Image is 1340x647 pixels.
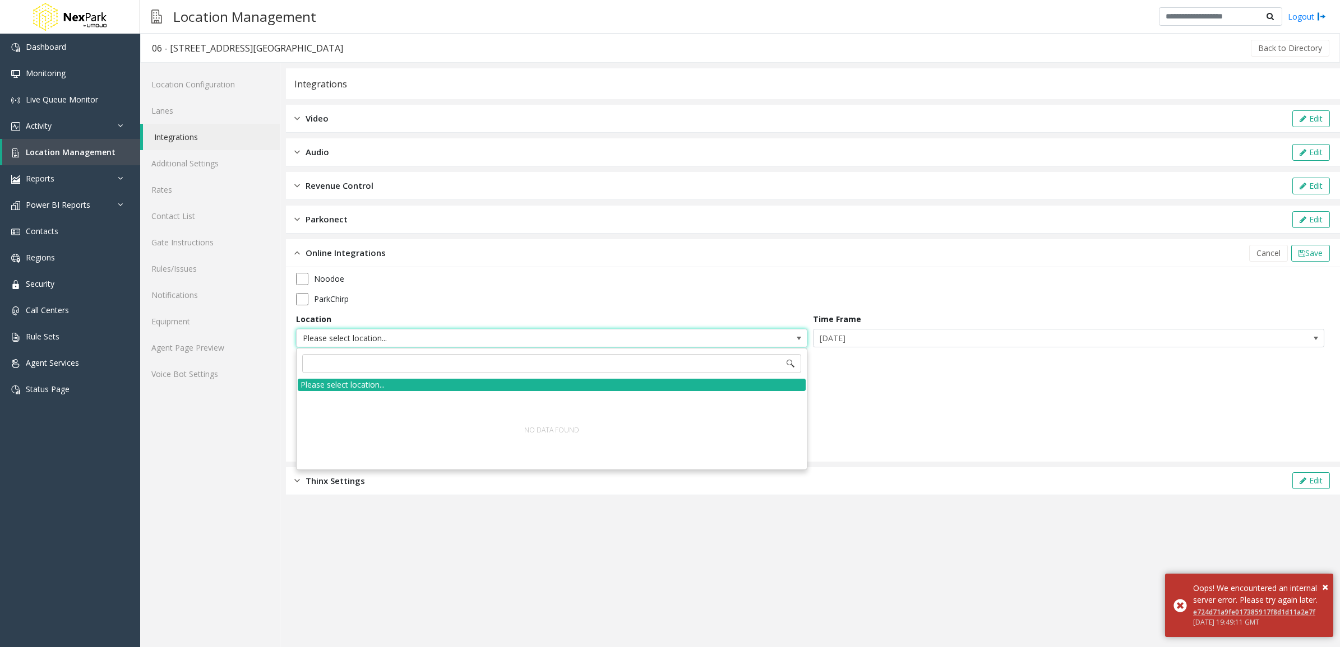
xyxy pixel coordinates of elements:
[1292,178,1330,194] button: Edit
[11,359,20,368] img: 'icon'
[11,201,20,210] img: 'icon'
[140,71,280,97] a: Location Configuration
[518,419,585,441] div: NO DATA FOUND
[26,384,70,394] span: Status Page
[152,41,343,55] div: 06 - [STREET_ADDRESS][GEOGRAPHIC_DATA]
[306,179,373,192] span: Revenue Control
[814,329,1222,347] span: [DATE]
[11,148,20,157] img: 'icon'
[294,213,300,226] img: closed
[26,147,115,157] span: Location Management
[140,97,280,124] a: Lanes
[11,280,20,289] img: 'icon'
[306,246,386,259] span: Online Integrations
[26,252,55,263] span: Regions
[294,77,347,91] div: Integrations
[302,354,801,373] input: NO DATA FOUND
[1251,40,1329,57] button: Back to Directory
[140,282,280,308] a: Notifications
[11,96,20,105] img: 'icon'
[314,293,349,305] label: ParkChirp
[2,139,140,165] a: Location Management
[11,69,20,78] img: 'icon'
[140,255,280,282] a: Rules/Issues
[306,112,329,125] span: Video
[26,357,79,368] span: Agent Services
[1317,11,1326,22] img: logout
[140,361,280,387] a: Voice Bot Settings
[140,150,280,176] a: Additional Settings
[140,203,280,229] a: Contact List
[1322,579,1328,595] button: Close
[140,229,280,255] a: Gate Instructions
[26,41,66,52] span: Dashboard
[11,385,20,394] img: 'icon'
[1288,11,1326,22] a: Logout
[1291,245,1330,262] button: Save
[26,226,58,236] span: Contacts
[143,124,280,150] a: Integrations
[306,213,348,226] span: Parkonect
[11,122,20,131] img: 'icon'
[294,112,300,125] img: closed
[1292,144,1330,161] button: Edit
[296,313,331,325] label: Location
[314,273,344,285] label: Noodoe
[11,306,20,315] img: 'icon'
[26,94,98,105] span: Live Queue Monitor
[26,278,54,289] span: Security
[1249,245,1288,262] button: Cancel
[168,3,322,30] h3: Location Management
[151,3,162,30] img: pageIcon
[294,474,300,487] img: closed
[813,313,861,325] label: Time Frame
[296,329,807,348] span: NO DATA FOUND
[1305,248,1323,258] span: Save
[294,246,300,259] img: opened
[1292,110,1330,127] button: Edit
[1292,211,1330,228] button: Edit
[298,379,806,391] div: Please select location...
[11,43,20,52] img: 'icon'
[26,68,66,78] span: Monitoring
[297,329,705,347] span: Please select location...
[140,308,280,334] a: Equipment
[11,333,20,342] img: 'icon'
[1256,248,1281,258] span: Cancel
[1193,617,1325,627] div: [DATE] 19:49:11 GMT
[26,305,69,315] span: Call Centers
[11,175,20,184] img: 'icon'
[140,176,280,203] a: Rates
[1193,582,1325,606] div: Oops! We encountered an internal server error. Please try again later.
[11,254,20,263] img: 'icon'
[1292,472,1330,489] button: Edit
[26,331,59,342] span: Rule Sets
[11,227,20,236] img: 'icon'
[26,199,90,210] span: Power BI Reports
[294,179,300,192] img: closed
[140,334,280,361] a: Agent Page Preview
[26,120,52,131] span: Activity
[26,173,54,184] span: Reports
[294,146,300,159] img: closed
[1193,607,1315,617] a: e724d71a9fe017385917f8d1d11a2e7f
[306,146,329,159] span: Audio
[1322,579,1328,594] span: ×
[306,474,365,487] span: Thinx Settings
